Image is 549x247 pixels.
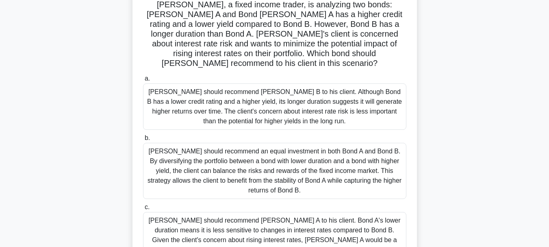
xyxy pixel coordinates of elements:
[145,134,150,141] span: b.
[143,83,406,130] div: [PERSON_NAME] should recommend [PERSON_NAME] B to his client. Although Bond B has a lower credit ...
[143,143,406,199] div: [PERSON_NAME] should recommend an equal investment in both Bond A and Bond B. By diversifying the...
[145,75,150,82] span: a.
[145,203,150,210] span: c.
